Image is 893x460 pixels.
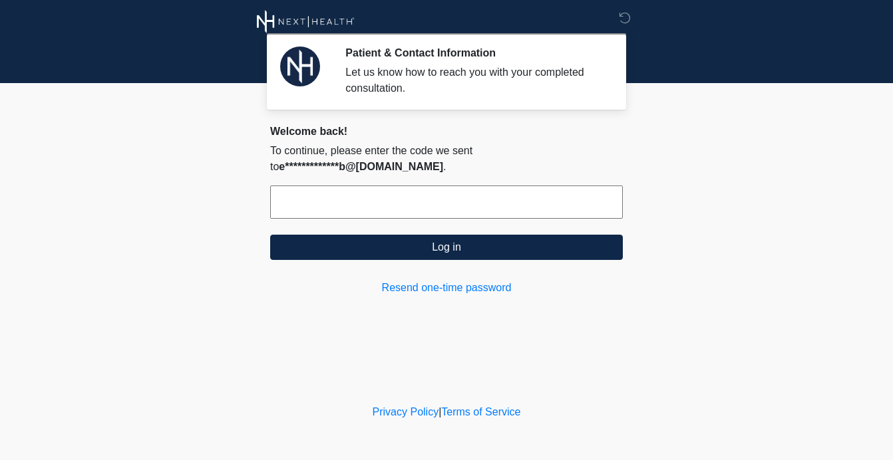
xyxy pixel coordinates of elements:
a: Privacy Policy [373,406,439,417]
a: | [439,406,441,417]
a: Terms of Service [441,406,520,417]
h2: Patient & Contact Information [345,47,603,59]
h2: Welcome back! [270,125,623,138]
p: To continue, please enter the code we sent to . [270,143,623,175]
img: Agent Avatar [280,47,320,86]
a: Resend one-time password [270,280,623,296]
div: Let us know how to reach you with your completed consultation. [345,64,603,96]
button: Log in [270,235,623,260]
img: Next Health Wellness Logo [257,10,355,33]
